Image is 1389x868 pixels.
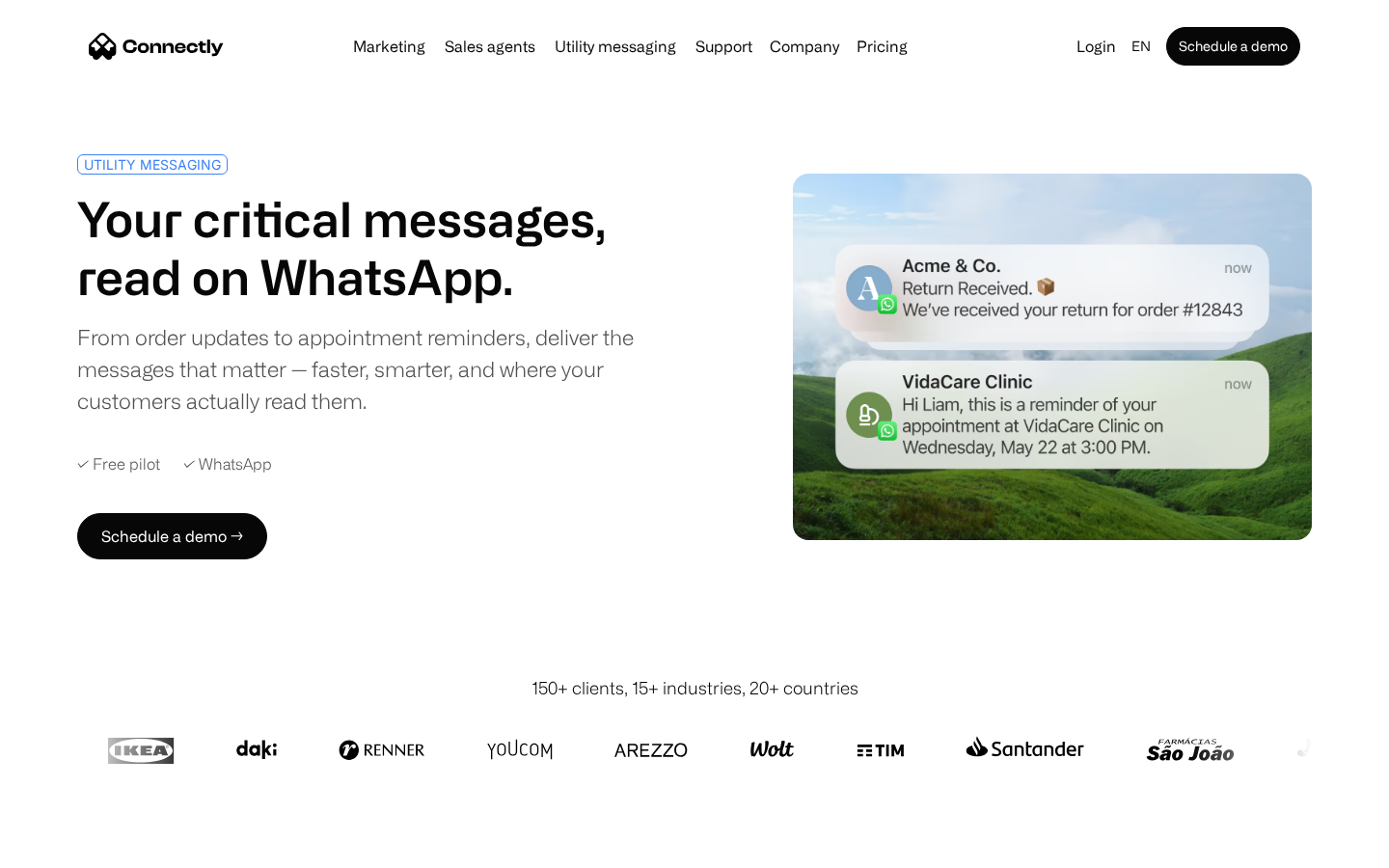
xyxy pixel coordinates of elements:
div: ✓ Free pilot [77,455,160,474]
aside: Language selected: English [19,832,116,861]
div: ✓ WhatsApp [183,455,272,474]
a: Utility messaging [547,39,684,54]
div: 150+ clients, 15+ industries, 20+ countries [531,675,858,701]
a: Support [688,39,760,54]
ul: Language list [39,834,116,861]
a: Marketing [345,39,433,54]
a: Login [1069,33,1124,60]
h1: Your critical messages, read on WhatsApp. [77,190,687,306]
div: en [1131,33,1151,60]
a: Sales agents [437,39,543,54]
a: Schedule a demo → [77,513,267,559]
div: Company [770,33,839,60]
a: Schedule a demo [1166,27,1300,66]
a: Pricing [849,39,915,54]
div: UTILITY MESSAGING [84,157,221,172]
div: From order updates to appointment reminders, deliver the messages that matter — faster, smarter, ... [77,321,687,417]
